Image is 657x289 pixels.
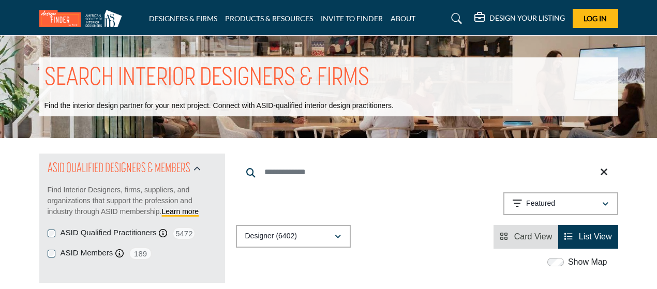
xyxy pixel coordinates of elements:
p: Find the interior design partner for your next project. Connect with ASID-qualified interior desi... [44,101,394,111]
span: 5472 [172,227,196,240]
button: Designer (6402) [236,225,351,248]
p: Find Interior Designers, firms, suppliers, and organizations that support the profession and indu... [48,185,217,217]
label: ASID Members [61,247,113,259]
li: List View [558,225,618,249]
input: Search Keyword [236,160,618,185]
p: Featured [526,199,555,209]
span: List View [579,232,612,241]
button: Log In [573,9,618,28]
a: Learn more [162,207,199,216]
img: Site Logo [39,10,127,27]
h2: ASID QUALIFIED DESIGNERS & MEMBERS [48,160,190,178]
li: Card View [494,225,558,249]
input: ASID Members checkbox [48,250,55,257]
a: View Card [500,232,552,241]
p: Designer (6402) [245,231,297,241]
label: ASID Qualified Practitioners [61,227,157,239]
span: Log In [584,14,607,23]
a: ABOUT [391,14,415,23]
label: Show Map [568,256,607,268]
a: Search [441,10,469,27]
a: INVITE TO FINDER [321,14,383,23]
button: Featured [503,192,618,215]
a: PRODUCTS & RESOURCES [225,14,313,23]
a: View List [564,232,611,241]
span: 189 [129,247,152,260]
input: ASID Qualified Practitioners checkbox [48,230,55,237]
h1: SEARCH INTERIOR DESIGNERS & FIRMS [44,63,369,95]
div: DESIGN YOUR LISTING [474,12,565,25]
h5: DESIGN YOUR LISTING [489,13,565,23]
a: DESIGNERS & FIRMS [149,14,217,23]
span: Card View [514,232,553,241]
